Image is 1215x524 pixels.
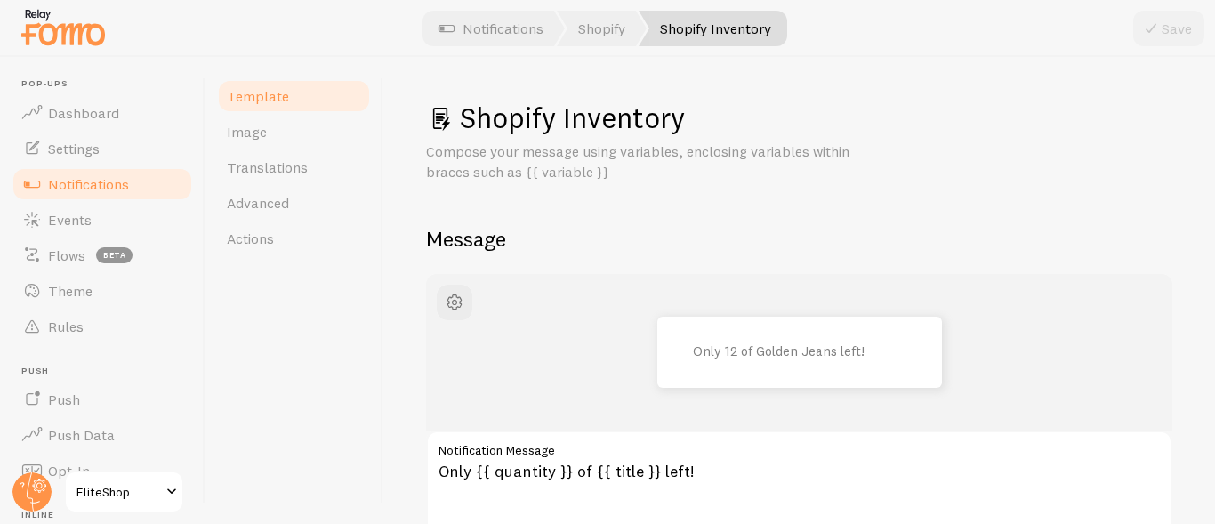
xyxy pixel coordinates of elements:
[48,318,84,335] span: Rules
[96,247,133,263] span: beta
[426,100,1172,136] h1: Shopify Inventory
[216,221,372,256] a: Actions
[21,510,194,521] span: Inline
[11,166,194,202] a: Notifications
[426,431,1172,461] label: Notification Message
[216,185,372,221] a: Advanced
[11,95,194,131] a: Dashboard
[11,382,194,417] a: Push
[11,417,194,453] a: Push Data
[227,230,274,247] span: Actions
[11,309,194,344] a: Rules
[426,225,1172,253] h2: Message
[76,481,161,503] span: EliteShop
[48,426,115,444] span: Push Data
[21,366,194,377] span: Push
[48,462,90,480] span: Opt-In
[48,140,100,157] span: Settings
[426,141,853,182] p: Compose your message using variables, enclosing variables within braces such as {{ variable }}
[11,202,194,238] a: Events
[64,471,184,513] a: EliteShop
[48,104,119,122] span: Dashboard
[227,158,308,176] span: Translations
[21,78,194,90] span: Pop-ups
[216,114,372,149] a: Image
[48,246,85,264] span: Flows
[48,211,92,229] span: Events
[11,453,194,488] a: Opt-In
[48,282,93,300] span: Theme
[216,149,372,185] a: Translations
[227,87,289,105] span: Template
[19,4,108,50] img: fomo-relay-logo-orange.svg
[693,344,871,359] p: Only 12 of Golden Jeans left!
[11,131,194,166] a: Settings
[11,273,194,309] a: Theme
[48,175,129,193] span: Notifications
[227,123,267,141] span: Image
[227,194,289,212] span: Advanced
[216,78,372,114] a: Template
[48,391,80,408] span: Push
[11,238,194,273] a: Flows beta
